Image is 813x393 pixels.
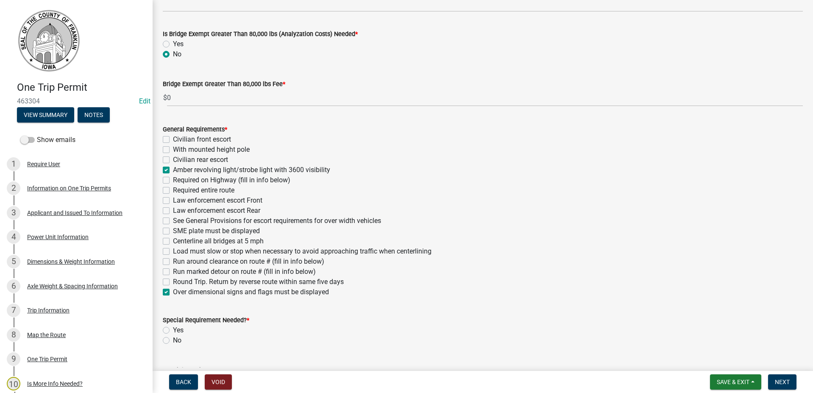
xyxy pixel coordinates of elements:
label: SME plate must be displayed [173,226,260,236]
span: $ [163,89,167,106]
label: General Requirements [163,127,227,133]
div: Applicant and Issued To Information [27,210,123,216]
label: Law enforcement escort Rear [173,206,260,216]
div: Is More Info Needed? [27,381,83,387]
label: Run around clearance on route # (fill in info below) [173,256,324,267]
label: Centerline all bridges at 5 mph [173,236,264,246]
label: Amber revolving light/strobe light with 3600 visibility [173,165,330,175]
label: Special Requirement Needed? [163,318,249,323]
label: Yes [173,325,184,335]
button: View Summary [17,107,74,123]
button: Back [169,374,198,390]
label: No [173,49,181,59]
wm-modal-confirm: Edit Application Number [139,97,150,105]
div: Axle Weight & Spacing Information [27,283,118,289]
label: No [173,335,181,346]
span: Back [176,379,191,385]
label: Bridge Exempt Greater Than 80,000 lbs Fee [163,81,285,87]
span: Next [775,379,790,385]
div: Power Unit Information [27,234,89,240]
label: Round Trip. Return by reverse route within same five days [173,277,344,287]
div: Information on One Trip Permits [27,185,111,191]
div: 3 [7,206,20,220]
label: Show emails [20,135,75,145]
button: Void [205,374,232,390]
div: 8 [7,328,20,342]
div: Dimensions & Weight Information [27,259,115,265]
wm-modal-confirm: Summary [17,112,74,119]
label: Civilian rear escort [173,155,228,165]
label: Yes [173,39,184,49]
div: 4 [7,230,20,244]
a: Edit [139,97,150,105]
button: Notes [78,107,110,123]
div: Map the Route [27,332,66,338]
label: Civilian front escort [173,134,231,145]
button: Next [768,374,796,390]
h4: One Trip Permit [17,81,146,94]
div: 2 [7,181,20,195]
label: Required on Highway (fill in info below) [173,175,290,185]
label: Load must slow or stop when necessary to avoid approaching traffic when centerlining [173,246,432,256]
div: Require User [27,161,60,167]
div: 1 [7,157,20,171]
span: 463304 [17,97,136,105]
label: Required entire route [173,185,234,195]
label: Run marked detour on route # (fill in info below) [173,267,316,277]
div: 7 [7,304,20,317]
div: 6 [7,279,20,293]
label: See General Provisions for escort requirements for over width vehicles [173,216,381,226]
label: Is Bridge Exempt Greater Than 80,000 lbs (Analyzation Costs) Needed [163,31,358,37]
div: Trip Information [27,307,70,313]
wm-modal-confirm: Notes [78,112,110,119]
label: Over dimensional signs and flags must be displayed [173,287,329,297]
div: 5 [7,255,20,268]
div: 10 [7,377,20,390]
button: Save & Exit [710,374,761,390]
div: 9 [7,352,20,366]
label: Law enforcement escort Front [173,195,262,206]
div: One Trip Permit [27,356,67,362]
span: Save & Exit [717,379,749,385]
img: Franklin County, Iowa [17,9,81,72]
label: With mounted height pole [173,145,250,155]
